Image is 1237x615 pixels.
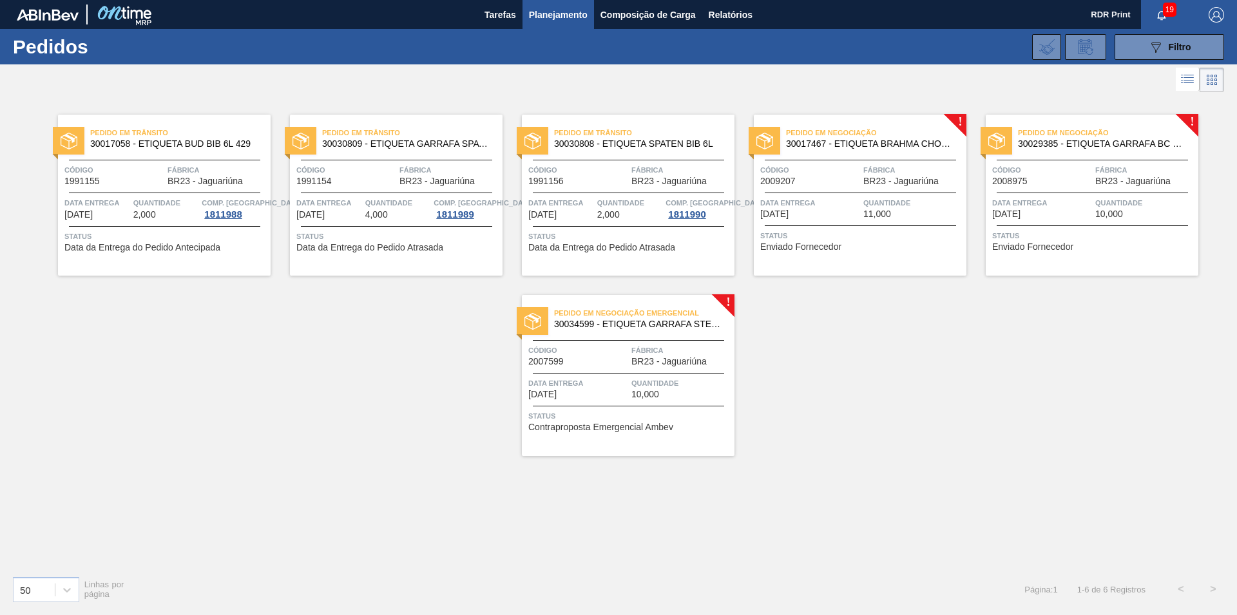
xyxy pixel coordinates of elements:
[64,230,267,243] span: Status
[61,133,77,149] img: status
[631,164,731,176] span: Fábrica
[760,229,963,242] span: Status
[528,243,675,252] span: Data da Entrega do Pedido Atrasada
[133,196,199,209] span: Quantidade
[84,580,124,599] span: Linhas por página
[786,126,966,139] span: Pedido em Negociação
[365,210,388,220] span: 4,000
[1176,68,1200,92] div: Visão em Lista
[786,139,956,149] span: 30017467 - ETIQUETA BRAHMA CHOPP CLARO BIB 12L 429
[529,7,588,23] span: Planejamento
[1169,42,1191,52] span: Filtro
[524,133,541,149] img: status
[760,242,841,252] span: Enviado Fornecedor
[1095,176,1171,186] span: BR23 - Jaguariúna
[992,242,1073,252] span: Enviado Fornecedor
[1095,196,1195,209] span: Quantidade
[760,176,796,186] span: 2009207
[988,133,1005,149] img: status
[1095,164,1195,176] span: Fábrica
[631,344,731,357] span: Fábrica
[597,196,663,209] span: Quantidade
[64,210,93,220] span: 07/08/2025
[709,7,753,23] span: Relatórios
[20,584,31,595] div: 50
[863,164,963,176] span: Fábrica
[863,176,939,186] span: BR23 - Jaguariúna
[64,176,100,186] span: 1991155
[1200,68,1224,92] div: Visão em Cards
[484,7,516,23] span: Tarefas
[168,176,243,186] span: BR23 - Jaguariúna
[90,126,271,139] span: Pedido em Trânsito
[554,319,724,329] span: 30034599 - ETIQUETA GARRAFA STELLA BIB 12L
[631,377,731,390] span: Quantidade
[64,164,164,176] span: Código
[554,126,734,139] span: Pedido em Trânsito
[631,390,659,399] span: 10,000
[296,176,332,186] span: 1991154
[296,230,499,243] span: Status
[528,410,731,422] span: Status
[1018,139,1188,149] span: 30029385 - ETIQUETA GARRAFA BC CLARO BIB 12L
[1141,6,1182,24] button: Notificações
[1209,7,1224,23] img: Logout
[966,115,1198,276] a: !statusPedido em Negociação30029385 - ETIQUETA GARRAFA BC CLARO BIB 12LCódigo2008975FábricaBR23 -...
[756,133,773,149] img: status
[528,422,673,432] span: Contraproposta Emergencial Ambev
[296,210,325,220] span: 09/08/2025
[554,307,734,319] span: Pedido em Negociação Emergencial
[434,196,533,209] span: Comp. Carga
[434,196,499,220] a: Comp. [GEOGRAPHIC_DATA]1811989
[528,390,557,399] span: 22/09/2025
[202,196,267,220] a: Comp. [GEOGRAPHIC_DATA]1811988
[1115,34,1224,60] button: Filtro
[666,196,731,220] a: Comp. [GEOGRAPHIC_DATA]1811990
[133,210,156,220] span: 2,000
[13,39,206,54] h1: Pedidos
[434,209,476,220] div: 1811989
[296,164,396,176] span: Código
[600,7,696,23] span: Composição de Carga
[631,357,707,366] span: BR23 - Jaguariúna
[399,176,475,186] span: BR23 - Jaguariúna
[1032,34,1061,60] div: Importar Negociações dos Pedidos
[666,209,708,220] div: 1811990
[1163,3,1176,17] span: 19
[296,196,362,209] span: Data entrega
[202,209,244,220] div: 1811988
[64,243,220,252] span: Data da Entrega do Pedido Antecipada
[39,115,271,276] a: statusPedido em Trânsito30017058 - ETIQUETA BUD BIB 6L 429Código1991155FábricaBR23 - JaguariúnaDa...
[760,209,789,219] span: 30/08/2025
[992,229,1195,242] span: Status
[528,196,594,209] span: Data entrega
[528,344,628,357] span: Código
[992,164,1092,176] span: Código
[503,115,734,276] a: statusPedido em Trânsito30030808 - ETIQUETA SPATEN BIB 6LCódigo1991156FábricaBR23 - JaguariúnaDat...
[734,115,966,276] a: !statusPedido em Negociação30017467 - ETIQUETA BRAHMA CHOPP CLARO BIB 12L 429Código2009207Fábrica...
[1065,34,1106,60] div: Solicitação de Revisão de Pedidos
[1165,573,1197,605] button: <
[1024,585,1057,594] span: Página : 1
[554,139,724,149] span: 30030808 - ETIQUETA SPATEN BIB 6L
[503,295,734,456] a: !statusPedido em Negociação Emergencial30034599 - ETIQUETA GARRAFA STELLA BIB 12LCódigo2007599Fáb...
[64,196,130,209] span: Data entrega
[17,9,79,21] img: TNhmsLtSVTkK8tSr43FrP2fwEKptu5GPRR3wAAAABJRU5ErkJggg==
[760,164,860,176] span: Código
[524,313,541,330] img: status
[863,209,891,219] span: 11,000
[528,176,564,186] span: 1991156
[528,357,564,366] span: 2007599
[1077,585,1146,594] span: 1 - 6 de 6 Registros
[760,196,860,209] span: Data entrega
[528,164,628,176] span: Código
[322,139,492,149] span: 30030809 - ETIQUETA GARRAFA SPATEN BIB 6L
[666,196,765,209] span: Comp. Carga
[631,176,707,186] span: BR23 - Jaguariúna
[271,115,503,276] a: statusPedido em Trânsito30030809 - ETIQUETA GARRAFA SPATEN BIB 6LCódigo1991154FábricaBR23 - Jagua...
[292,133,309,149] img: status
[90,139,260,149] span: 30017058 - ETIQUETA BUD BIB 6L 429
[322,126,503,139] span: Pedido em Trânsito
[528,377,628,390] span: Data entrega
[528,210,557,220] span: 09/08/2025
